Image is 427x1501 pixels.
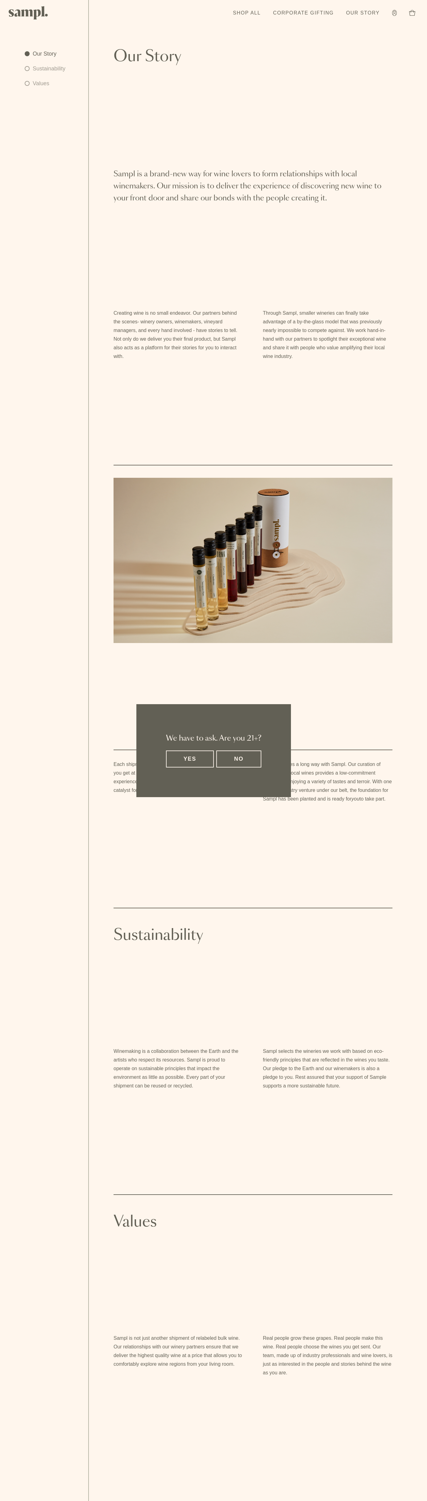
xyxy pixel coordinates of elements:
[166,750,214,767] button: Yes
[25,79,65,88] a: Values
[216,750,261,767] button: No
[166,734,261,743] h2: We have to ask. Are you 21+?
[230,6,264,20] a: Shop All
[9,6,48,19] img: Sampl logo
[25,49,65,58] a: Our Story
[25,64,65,73] a: Sustainability
[343,6,383,20] a: Our Story
[270,6,337,20] a: Corporate Gifting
